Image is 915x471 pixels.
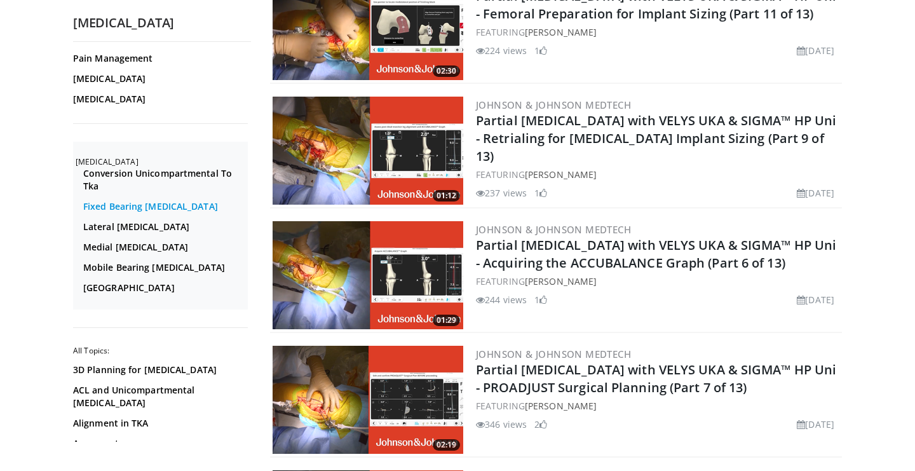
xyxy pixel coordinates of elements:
a: 02:19 [273,346,463,454]
a: Partial [MEDICAL_DATA] with VELYS UKA & SIGMA™ HP Uni - PROADJUST Surgical Planning (Part 7 of 13) [476,361,836,396]
img: 24f85217-e9a2-4ad7-b6cc-807e6ea433f3.png.300x170_q85_crop-smart_upscale.png [273,346,463,454]
a: [MEDICAL_DATA] [73,72,245,85]
a: [GEOGRAPHIC_DATA] [83,282,245,294]
li: [DATE] [797,418,834,431]
a: Partial [MEDICAL_DATA] with VELYS UKA & SIGMA™ HP Uni - Retrialing for [MEDICAL_DATA] Implant Siz... [476,112,836,165]
a: Pain Management [73,52,245,65]
h2: All Topics: [73,346,248,356]
a: [MEDICAL_DATA] [73,93,245,106]
div: FEATURING [476,399,839,413]
span: 01:29 [433,315,460,326]
div: FEATURING [476,275,839,288]
span: 01:12 [433,190,460,201]
a: ACL and Unicompartmental [MEDICAL_DATA] [73,384,245,409]
h2: [MEDICAL_DATA] [76,157,248,167]
li: 2 [534,418,547,431]
a: Johnson & Johnson MedTech [476,99,631,111]
h2: [MEDICAL_DATA] [73,15,251,31]
a: 01:12 [273,97,463,205]
li: [DATE] [797,44,834,57]
a: 3D Planning for [MEDICAL_DATA] [73,364,245,376]
li: [DATE] [797,293,834,306]
a: 01:29 [273,221,463,329]
a: Mobile Bearing [MEDICAL_DATA] [83,261,245,274]
a: Johnson & Johnson MedTech [476,223,631,236]
li: 1 [534,186,547,200]
img: dd3a4334-c556-4f04-972a-bd0a847124c3.png.300x170_q85_crop-smart_upscale.png [273,221,463,329]
a: [PERSON_NAME] [525,400,597,412]
li: 244 views [476,293,527,306]
a: Conversion Unicompartmental To Tka [83,167,245,193]
span: 02:19 [433,439,460,451]
a: [PERSON_NAME] [525,275,597,287]
a: Johnson & Johnson MedTech [476,348,631,360]
li: 1 [534,293,547,306]
a: Alignment in TKA [73,417,245,430]
a: [PERSON_NAME] [525,26,597,38]
li: 1 [534,44,547,57]
div: FEATURING [476,168,839,181]
li: 224 views [476,44,527,57]
div: FEATURING [476,25,839,39]
a: Aquamantys [73,437,245,450]
li: [DATE] [797,186,834,200]
span: 02:30 [433,65,460,77]
li: 237 views [476,186,527,200]
a: Lateral [MEDICAL_DATA] [83,221,245,233]
li: 346 views [476,418,527,431]
a: Fixed Bearing [MEDICAL_DATA] [83,200,245,213]
a: [PERSON_NAME] [525,168,597,181]
a: Medial [MEDICAL_DATA] [83,241,245,254]
img: 27d2ec60-bae8-41df-9ceb-8f0e9b1e3492.png.300x170_q85_crop-smart_upscale.png [273,97,463,205]
a: Partial [MEDICAL_DATA] with VELYS UKA & SIGMA™ HP Uni - Acquiring the ACCUBALANCE Graph (Part 6 o... [476,236,836,271]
